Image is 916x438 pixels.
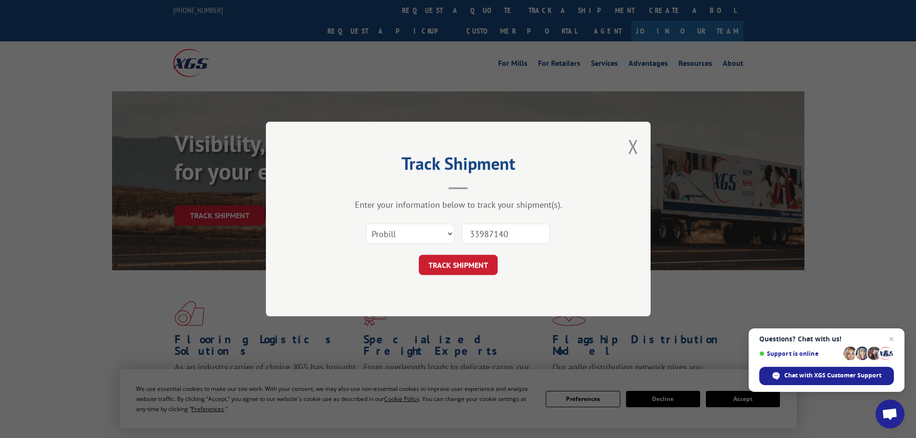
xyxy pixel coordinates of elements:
[462,224,550,244] input: Number(s)
[628,134,639,159] button: Close modal
[784,371,881,380] span: Chat with XGS Customer Support
[314,157,602,175] h2: Track Shipment
[759,350,840,357] span: Support is online
[886,333,897,345] span: Close chat
[314,199,602,210] div: Enter your information below to track your shipment(s).
[759,335,894,343] span: Questions? Chat with us!
[876,400,904,428] div: Open chat
[419,255,498,275] button: TRACK SHIPMENT
[759,367,894,385] div: Chat with XGS Customer Support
